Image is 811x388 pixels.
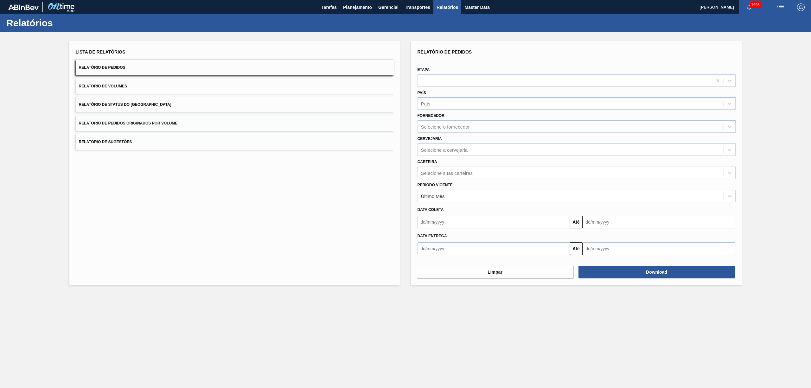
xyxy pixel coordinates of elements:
img: TNhmsLtSVTkK8tSr43FrP2fwEKptu5GPRR3wAAAABJRU5ErkJggg== [8,4,39,10]
img: Logout [797,3,805,11]
label: Etapa [418,67,430,72]
button: Relatório de Volumes [76,79,394,94]
h1: Relatórios [6,19,119,27]
span: Relatório de Volumes [79,84,127,88]
span: Transportes [405,3,430,11]
span: 1663 [750,1,761,8]
button: Notificações [739,3,759,12]
label: País [418,91,426,95]
span: Lista de Relatórios [76,49,125,54]
span: Relatório de Status do [GEOGRAPHIC_DATA] [79,102,171,107]
span: Relatório de Pedidos Originados por Volume [79,121,178,125]
div: País [421,101,431,106]
div: Selecione a cervejaria [421,147,468,152]
div: Selecione suas carteiras [421,170,473,175]
button: Limpar [417,266,573,278]
button: Relatório de Sugestões [76,134,394,150]
span: Data entrega [418,234,447,238]
input: dd/mm/yyyy [418,242,570,255]
button: Até [570,216,583,228]
label: Carteira [418,160,437,164]
span: Relatório de Sugestões [79,140,132,144]
input: dd/mm/yyyy [583,242,735,255]
button: Relatório de Pedidos [76,60,394,75]
span: Relatório de Pedidos [418,49,472,54]
span: Relatório de Pedidos [79,65,125,70]
button: Relatório de Pedidos Originados por Volume [76,116,394,131]
span: Data coleta [418,207,444,212]
span: Planejamento [343,3,372,11]
button: Download [578,266,735,278]
span: Tarefas [321,3,337,11]
button: Até [570,242,583,255]
span: Gerencial [378,3,399,11]
input: dd/mm/yyyy [418,216,570,228]
div: Selecione o fornecedor [421,124,470,130]
label: Período Vigente [418,183,453,187]
input: dd/mm/yyyy [583,216,735,228]
div: Último Mês [421,193,445,199]
img: userActions [777,3,784,11]
label: Fornecedor [418,113,444,118]
span: Relatórios [437,3,458,11]
button: Relatório de Status do [GEOGRAPHIC_DATA] [76,97,394,112]
label: Cervejaria [418,137,442,141]
span: Master Data [464,3,489,11]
